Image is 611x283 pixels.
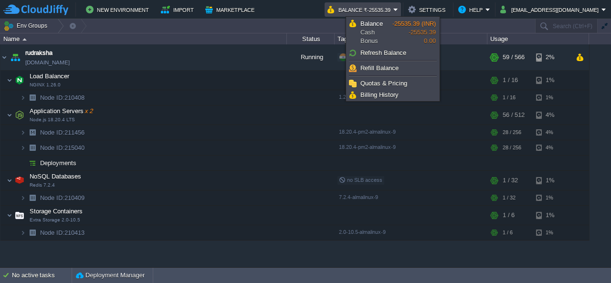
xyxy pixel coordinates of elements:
button: Balance ₹-25535.39 [327,4,393,15]
img: AMDAwAAAACH5BAEAAAAALAAAAAABAAEAAAICRAEAOw== [13,206,26,225]
img: AMDAwAAAACH5BAEAAAAALAAAAAABAAEAAAICRAEAOw== [13,71,26,90]
div: 28 / 256 [503,125,521,140]
img: AMDAwAAAACH5BAEAAAAALAAAAAABAAEAAAICRAEAOw== [20,90,26,105]
a: NoSQL DatabasesRedis 7.2.4 [29,173,83,180]
img: CloudJiffy [3,4,68,16]
span: Refill Balance [360,64,399,72]
span: Storage Containers [29,207,84,215]
span: Refresh Balance [360,49,406,56]
span: Node ID: [40,194,64,201]
div: Usage [488,33,589,44]
div: 1% [536,90,567,105]
div: Tags [335,33,487,44]
a: Node ID:210408 [39,94,86,102]
div: 56 / 512 [503,105,525,125]
span: Cash Bonus [360,20,392,45]
img: AMDAwAAAACH5BAEAAAAALAAAAAABAAEAAAICRAEAOw== [20,125,26,140]
span: 210408 [39,94,86,102]
span: 1.26.0-almalinux-9 [339,94,381,100]
img: AMDAwAAAACH5BAEAAAAALAAAAAABAAEAAAICRAEAOw== [7,71,12,90]
span: Node ID: [40,129,64,136]
div: Name [1,33,286,44]
img: AMDAwAAAACH5BAEAAAAALAAAAAABAAEAAAICRAEAOw== [7,171,12,190]
img: AMDAwAAAACH5BAEAAAAALAAAAAABAAEAAAICRAEAOw== [20,190,26,205]
button: Help [458,4,485,15]
button: New Environment [86,4,152,15]
div: 1% [536,190,567,205]
a: Node ID:215040 [39,144,86,152]
img: AMDAwAAAACH5BAEAAAAALAAAAAABAAEAAAICRAEAOw== [26,90,39,105]
div: 1% [536,206,567,225]
a: Quotas & Pricing [348,78,438,89]
img: AMDAwAAAACH5BAEAAAAALAAAAAABAAEAAAICRAEAOw== [20,140,26,155]
span: NoSQL Databases [29,172,83,180]
a: Deployments [39,159,78,167]
a: BalanceCashBonus-25535.39 (INR)-25535.390.00 [348,18,438,47]
span: Billing History [360,91,399,98]
a: Billing History [348,90,438,100]
a: rudraksha [25,48,53,58]
button: Marketplace [205,4,257,15]
span: no SLB access [339,177,382,183]
span: Node ID: [40,229,64,236]
div: 1% [536,71,567,90]
span: NGINX 1.26.0 [30,82,61,88]
span: Application Servers [29,107,94,115]
img: AMDAwAAAACH5BAEAAAAALAAAAAABAAEAAAICRAEAOw== [7,105,12,125]
span: Redis 7.2.4 [30,182,55,188]
div: No active tasks [12,268,72,283]
a: Load BalancerNGINX 1.26.0 [29,73,71,80]
img: AMDAwAAAACH5BAEAAAAALAAAAAABAAEAAAICRAEAOw== [0,44,8,70]
div: 1 / 6 [503,225,513,240]
div: 1 / 16 [503,90,516,105]
span: Quotas & Pricing [360,80,407,87]
span: -25535.39 (INR) [392,20,436,27]
span: 18.20.4-pm2-almalinux-9 [339,144,396,150]
div: 1% [536,171,567,190]
img: AMDAwAAAACH5BAEAAAAALAAAAAABAAEAAAICRAEAOw== [7,206,12,225]
div: 1 / 32 [503,190,516,205]
div: 1 / 16 [503,71,518,90]
span: Extra Storage 2.0-10.5 [30,217,80,223]
div: 28 / 256 [503,140,521,155]
img: AMDAwAAAACH5BAEAAAAALAAAAAABAAEAAAICRAEAOw== [20,156,26,170]
span: 211456 [39,128,86,136]
img: AMDAwAAAACH5BAEAAAAALAAAAAABAAEAAAICRAEAOw== [13,171,26,190]
a: Node ID:210409 [39,194,86,202]
a: Node ID:210413 [39,229,86,237]
div: 4% [536,125,567,140]
div: Status [287,33,334,44]
button: Deployment Manager [76,271,145,280]
a: Refill Balance [348,63,438,73]
button: [EMAIL_ADDRESS][DOMAIN_NAME] [500,4,601,15]
span: Balance [360,20,383,27]
div: 1 / 32 [503,171,518,190]
span: Node.js 18.20.4 LTS [30,117,75,123]
span: Node ID: [40,144,64,151]
span: Load Balancer [29,72,71,80]
div: Running [287,44,335,70]
a: Application Serversx 2Node.js 18.20.4 LTS [29,107,94,115]
span: 210413 [39,229,86,237]
span: 215040 [39,144,86,152]
span: -25535.39 0.00 [392,20,436,44]
img: AMDAwAAAACH5BAEAAAAALAAAAAABAAEAAAICRAEAOw== [26,190,39,205]
img: AMDAwAAAACH5BAEAAAAALAAAAAABAAEAAAICRAEAOw== [20,225,26,240]
span: 7.2.4-almalinux-9 [339,194,378,200]
img: AMDAwAAAACH5BAEAAAAALAAAAAABAAEAAAICRAEAOw== [26,140,39,155]
span: 210409 [39,194,86,202]
button: Settings [408,4,448,15]
a: Storage ContainersExtra Storage 2.0-10.5 [29,208,84,215]
span: Node ID: [40,94,64,101]
a: Refresh Balance [348,48,438,58]
span: x 2 [84,107,93,115]
img: AMDAwAAAACH5BAEAAAAALAAAAAABAAEAAAICRAEAOw== [26,225,39,240]
div: 2% [536,44,567,70]
img: AMDAwAAAACH5BAEAAAAALAAAAAABAAEAAAICRAEAOw== [26,156,39,170]
button: Import [161,4,197,15]
button: Env Groups [3,19,51,32]
a: Node ID:211456 [39,128,86,136]
img: AMDAwAAAACH5BAEAAAAALAAAAAABAAEAAAICRAEAOw== [13,105,26,125]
